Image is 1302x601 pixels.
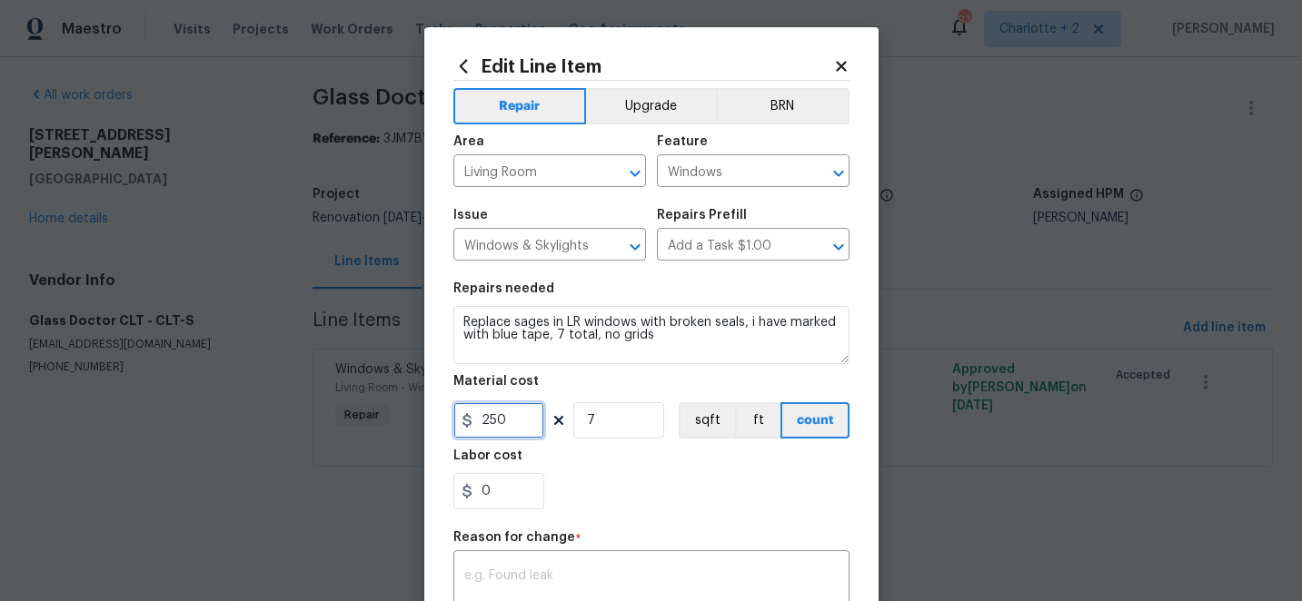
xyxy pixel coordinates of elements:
button: Open [622,161,648,186]
textarea: Replace sages in LR windows with broken seals, i have marked with blue tape, 7 total, no grids [453,306,850,364]
h5: Area [453,135,484,148]
h5: Material cost [453,375,539,388]
button: Upgrade [586,88,716,124]
h2: Edit Line Item [453,56,833,76]
button: count [780,402,850,438]
button: Repair [453,88,587,124]
button: Open [622,234,648,260]
button: BRN [716,88,850,124]
h5: Issue [453,209,488,222]
button: sqft [679,402,735,438]
button: ft [735,402,780,438]
h5: Repairs needed [453,282,554,295]
button: Open [826,234,851,260]
h5: Reason for change [453,531,575,544]
h5: Feature [657,135,708,148]
button: Open [826,161,851,186]
h5: Repairs Prefill [657,209,747,222]
h5: Labor cost [453,449,522,462]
